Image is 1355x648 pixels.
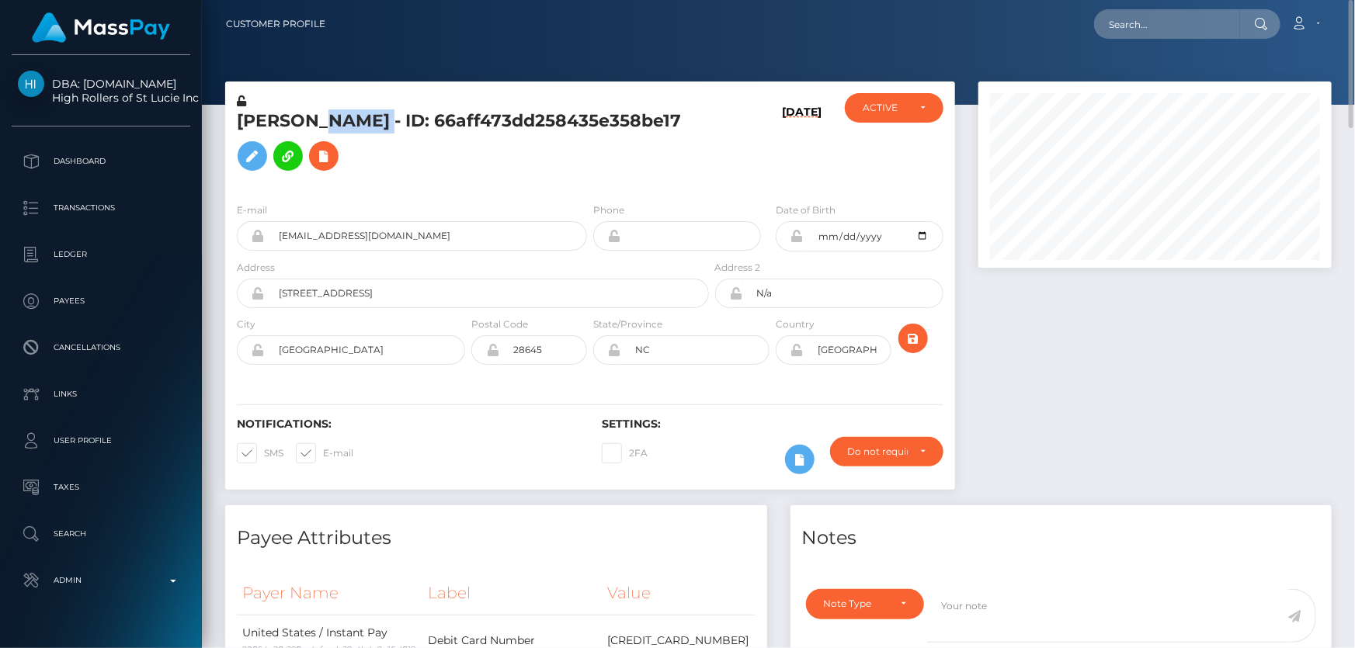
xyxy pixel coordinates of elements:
[237,525,756,552] h4: Payee Attributes
[602,443,648,463] label: 2FA
[237,203,267,217] label: E-mail
[18,289,184,313] p: Payees
[32,12,170,43] img: MassPay Logo
[593,317,662,331] label: State/Province
[226,8,325,40] a: Customer Profile
[12,468,190,507] a: Taxes
[776,203,836,217] label: Date of Birth
[802,525,1321,552] h4: Notes
[848,445,908,458] div: Do not require
[237,261,275,275] label: Address
[602,572,755,615] th: Value
[18,476,184,499] p: Taxes
[237,418,578,431] h6: Notifications:
[18,150,184,173] p: Dashboard
[12,515,190,553] a: Search
[806,589,925,619] button: Note Type
[12,421,190,460] a: User Profile
[18,243,184,266] p: Ledger
[237,443,283,463] label: SMS
[18,336,184,359] p: Cancellations
[237,572,423,615] th: Payer Name
[12,235,190,274] a: Ledger
[18,196,184,220] p: Transactions
[776,317,815,331] label: Country
[471,317,528,331] label: Postal Code
[12,282,190,321] a: Payees
[782,106,822,184] h6: [DATE]
[12,328,190,367] a: Cancellations
[1094,9,1240,39] input: Search...
[296,443,353,463] label: E-mail
[423,572,603,615] th: Label
[18,569,184,592] p: Admin
[18,429,184,452] p: User Profile
[824,598,889,610] div: Note Type
[602,418,943,431] h6: Settings:
[593,203,624,217] label: Phone
[18,522,184,546] p: Search
[12,561,190,600] a: Admin
[237,109,700,178] h5: [PERSON_NAME] - ID: 66aff473dd258435e358be17
[12,375,190,414] a: Links
[237,317,255,331] label: City
[12,77,190,105] span: DBA: [DOMAIN_NAME] High Rollers of St Lucie Inc
[830,437,943,466] button: Do not require
[863,102,908,114] div: ACTIVE
[715,261,761,275] label: Address 2
[18,383,184,406] p: Links
[845,93,943,123] button: ACTIVE
[18,71,44,97] img: High Rollers of St Lucie Inc
[12,142,190,181] a: Dashboard
[12,189,190,227] a: Transactions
